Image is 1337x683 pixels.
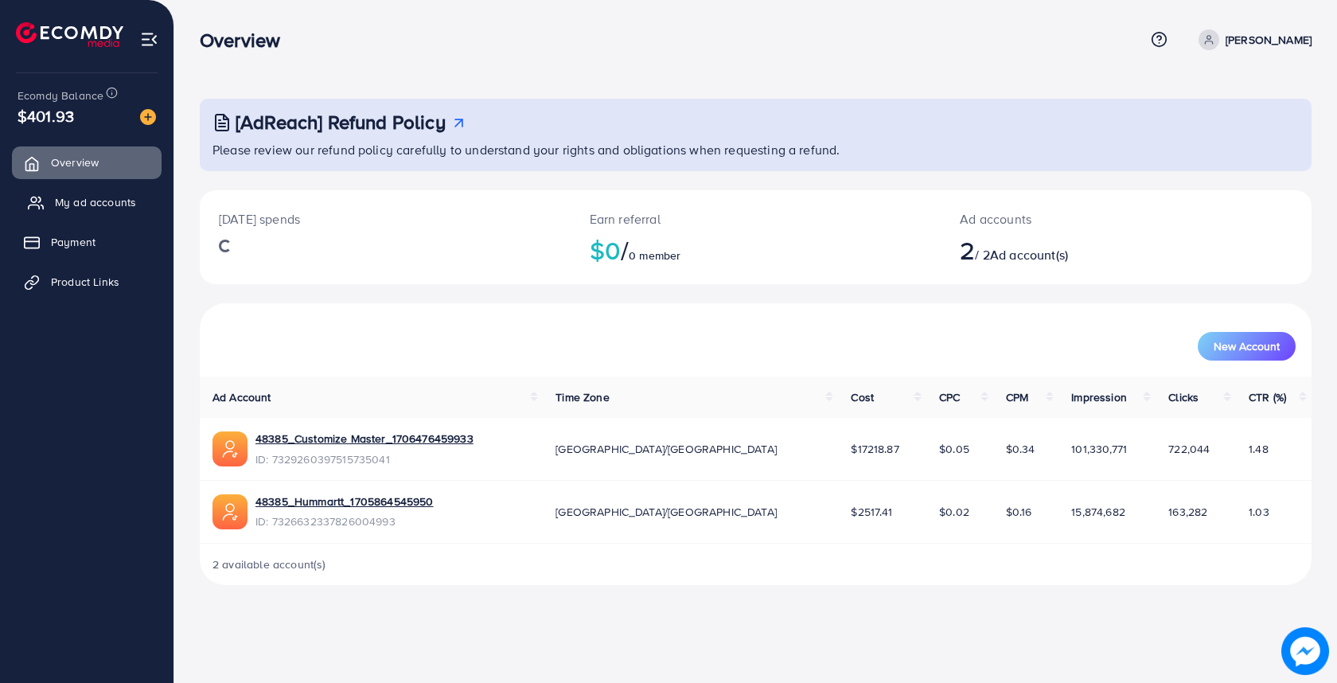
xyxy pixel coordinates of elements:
[960,209,1199,228] p: Ad accounts
[140,109,156,125] img: image
[140,30,158,49] img: menu
[1226,30,1312,49] p: [PERSON_NAME]
[12,186,162,218] a: My ad accounts
[1071,389,1127,405] span: Impression
[255,513,433,529] span: ID: 7326632337826004993
[1006,441,1035,457] span: $0.34
[255,431,474,447] a: 48385_Customize Master_1706476459933
[212,494,248,529] img: ic-ads-acc.e4c84228.svg
[255,494,433,509] a: 48385_Hummartt_1705864545950
[851,389,874,405] span: Cost
[555,389,609,405] span: Time Zone
[12,226,162,258] a: Payment
[212,140,1302,159] p: Please review our refund policy carefully to understand your rights and obligations when requesti...
[851,504,892,520] span: $2517.41
[555,504,777,520] span: [GEOGRAPHIC_DATA]/[GEOGRAPHIC_DATA]
[212,556,326,572] span: 2 available account(s)
[621,232,629,268] span: /
[960,235,1199,265] h2: / 2
[1284,630,1327,673] img: image
[555,441,777,457] span: [GEOGRAPHIC_DATA]/[GEOGRAPHIC_DATA]
[1168,441,1210,457] span: 722,044
[629,248,680,263] span: 0 member
[960,232,975,268] span: 2
[200,29,293,52] h3: Overview
[1249,441,1269,457] span: 1.48
[1168,504,1207,520] span: 163,282
[255,451,474,467] span: ID: 7329260397515735041
[1006,389,1028,405] span: CPM
[1249,504,1269,520] span: 1.03
[590,209,922,228] p: Earn referral
[51,234,95,250] span: Payment
[990,246,1068,263] span: Ad account(s)
[236,111,446,134] h3: [AdReach] Refund Policy
[219,209,552,228] p: [DATE] spends
[1168,389,1199,405] span: Clicks
[55,194,136,210] span: My ad accounts
[1214,341,1280,352] span: New Account
[212,389,271,405] span: Ad Account
[18,104,74,127] span: $401.93
[16,22,123,47] img: logo
[51,154,99,170] span: Overview
[51,274,119,290] span: Product Links
[1192,29,1312,50] a: [PERSON_NAME]
[851,441,898,457] span: $17218.87
[1249,389,1286,405] span: CTR (%)
[12,146,162,178] a: Overview
[939,504,969,520] span: $0.02
[212,431,248,466] img: ic-ads-acc.e4c84228.svg
[12,266,162,298] a: Product Links
[590,235,922,265] h2: $0
[18,88,103,103] span: Ecomdy Balance
[939,441,969,457] span: $0.05
[1071,441,1127,457] span: 101,330,771
[1198,332,1296,361] button: New Account
[939,389,960,405] span: CPC
[1071,504,1125,520] span: 15,874,682
[1006,504,1032,520] span: $0.16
